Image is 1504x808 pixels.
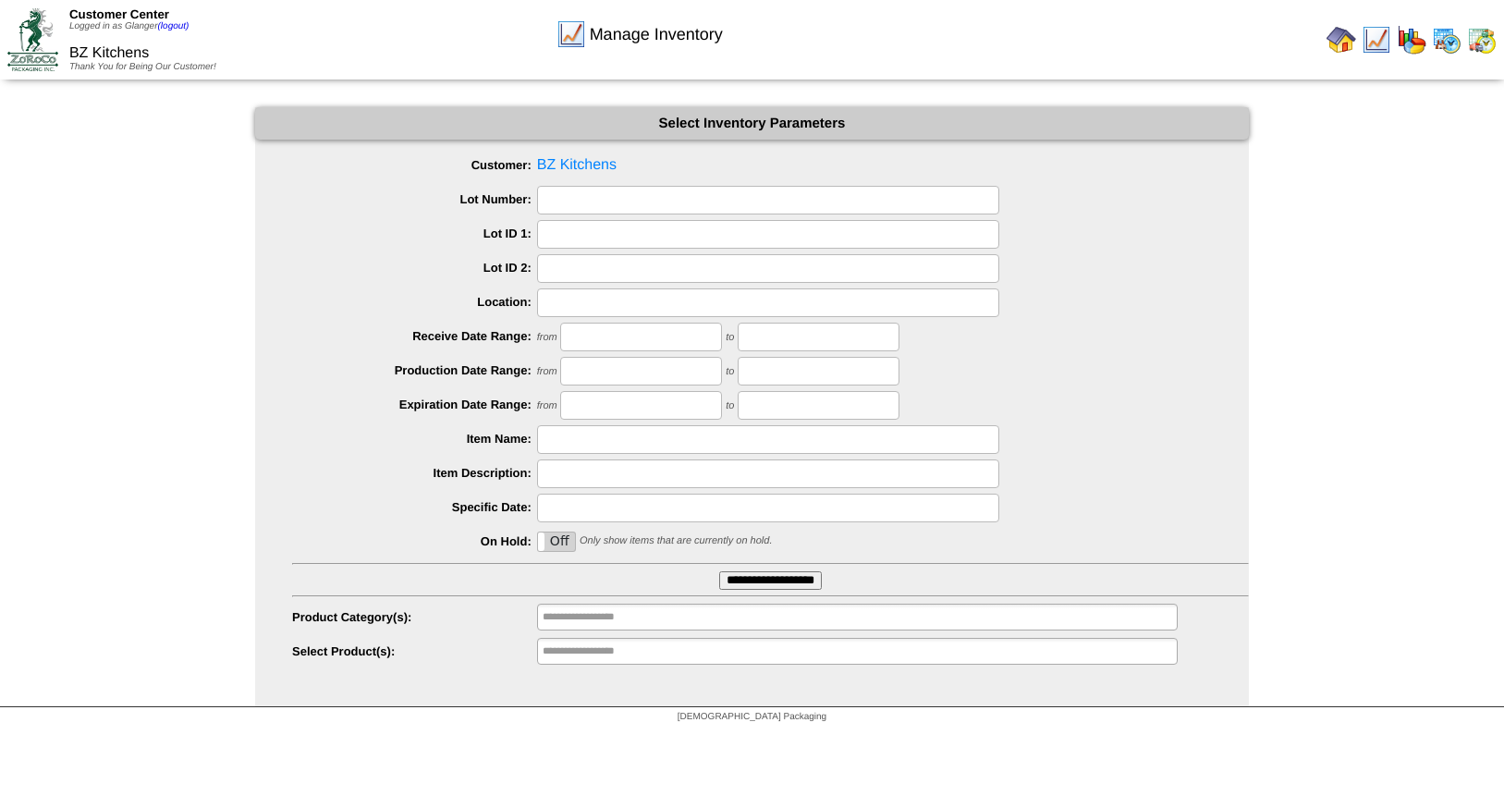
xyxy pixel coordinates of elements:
[537,366,557,377] span: from
[292,226,537,240] label: Lot ID 1:
[1327,25,1356,55] img: home.gif
[292,398,537,411] label: Expiration Date Range:
[158,21,190,31] a: (logout)
[255,107,1249,140] div: Select Inventory Parameters
[292,610,537,624] label: Product Category(s):
[292,158,537,172] label: Customer:
[1397,25,1426,55] img: graph.gif
[292,500,537,514] label: Specific Date:
[69,21,190,31] span: Logged in as Glanger
[537,332,557,343] span: from
[590,25,723,44] span: Manage Inventory
[292,466,537,480] label: Item Description:
[69,45,149,61] span: BZ Kitchens
[537,532,577,552] div: OnOff
[538,533,576,551] label: Off
[292,295,537,309] label: Location:
[292,363,537,377] label: Production Date Range:
[292,534,537,548] label: On Hold:
[292,192,537,206] label: Lot Number:
[292,261,537,275] label: Lot ID 2:
[292,329,537,343] label: Receive Date Range:
[1362,25,1391,55] img: line_graph.gif
[537,400,557,411] span: from
[580,535,772,546] span: Only show items that are currently on hold.
[292,152,1249,179] span: BZ Kitchens
[1432,25,1461,55] img: calendarprod.gif
[69,7,169,21] span: Customer Center
[7,8,58,70] img: ZoRoCo_Logo(Green%26Foil)%20jpg.webp
[69,62,216,72] span: Thank You for Being Our Customer!
[678,712,826,722] span: [DEMOGRAPHIC_DATA] Packaging
[1467,25,1497,55] img: calendarinout.gif
[726,400,734,411] span: to
[726,332,734,343] span: to
[292,644,537,658] label: Select Product(s):
[556,19,586,49] img: line_graph.gif
[726,366,734,377] span: to
[292,432,537,446] label: Item Name:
